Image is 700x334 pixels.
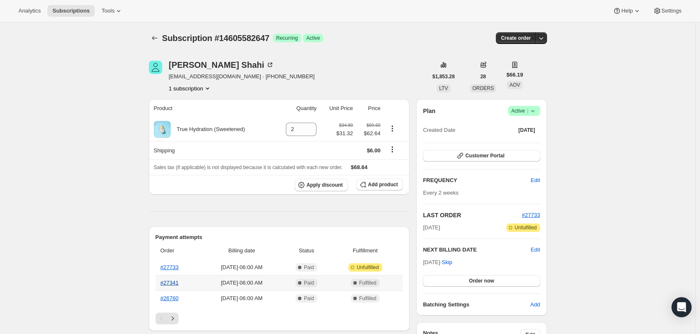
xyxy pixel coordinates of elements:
span: Apply discount [306,182,343,188]
img: product img [154,121,171,138]
button: Settings [648,5,687,17]
div: True Hydration (Sweetened) [171,125,245,134]
span: Fulfillment [332,247,398,255]
span: Subscription #14605582647 [162,33,270,43]
span: $1,853.28 [433,73,455,80]
button: [DATE] [513,124,540,136]
button: Order now [423,275,540,287]
div: [PERSON_NAME] Shahi [169,61,275,69]
span: LTV [439,85,448,91]
span: Paid [304,295,314,302]
span: [DATE] [423,224,440,232]
h2: Payment attempts [156,233,403,242]
span: Unfulfilled [357,264,379,271]
span: Created Date [423,126,455,134]
span: Recurring [276,35,298,41]
th: Order [156,242,201,260]
small: $34.80 [339,123,353,128]
span: $31.32 [336,129,353,138]
h2: NEXT BILLING DATE [423,246,531,254]
button: Help [608,5,646,17]
span: Billing date [203,247,280,255]
span: Subscriptions [52,8,90,14]
button: Analytics [13,5,46,17]
span: [DATE] · [423,259,452,265]
span: Settings [661,8,682,14]
span: ORDERS [472,85,494,91]
button: Edit [531,246,540,254]
span: [DATE] · 06:00 AM [203,279,280,287]
th: Price [355,99,383,118]
button: Subscriptions [149,32,161,44]
span: [DATE] · 06:00 AM [203,263,280,272]
h2: LAST ORDER [423,211,522,219]
button: Apply discount [295,179,348,191]
span: Help [621,8,633,14]
h6: Batching Settings [423,301,530,309]
button: Subscriptions [47,5,95,17]
h2: Plan [423,107,436,115]
button: Skip [437,256,457,269]
span: AOV [509,82,520,88]
button: Shipping actions [386,145,399,154]
span: Unfulfilled [515,224,537,231]
span: $68.64 [351,164,368,170]
span: Fulfilled [359,280,376,286]
span: Add [530,301,540,309]
span: $62.64 [358,129,381,138]
button: Product actions [386,124,399,133]
button: Add [525,298,545,311]
span: [DATE] [519,127,535,134]
a: #26760 [161,295,179,301]
span: Paid [304,264,314,271]
a: #27341 [161,280,179,286]
span: Customer Portal [465,152,504,159]
button: Product actions [169,84,212,92]
span: Every 2 weeks [423,190,459,196]
th: Product [149,99,274,118]
span: [EMAIL_ADDRESS][DOMAIN_NAME] · [PHONE_NUMBER] [169,72,315,81]
h2: FREQUENCY [423,176,531,185]
span: Active [511,107,537,115]
button: $1,853.28 [428,71,460,82]
span: Paid [304,280,314,286]
button: #27733 [522,211,540,219]
span: Tools [101,8,114,14]
span: | [527,108,528,114]
span: $66.19 [506,71,523,79]
span: Analytics [18,8,41,14]
a: #27733 [161,264,179,270]
span: [DATE] · 06:00 AM [203,294,280,303]
button: Add product [356,179,403,190]
small: $69.60 [367,123,381,128]
span: Active [306,35,320,41]
span: Maria Shahi [149,61,162,74]
th: Unit Price [319,99,355,118]
span: Skip [442,258,452,267]
button: Edit [526,174,545,187]
div: Open Intercom Messenger [671,297,692,317]
button: Customer Portal [423,150,540,162]
th: Shipping [149,141,274,159]
button: Next [167,313,179,324]
span: Create order [501,35,531,41]
button: Create order [496,32,536,44]
span: Fulfilled [359,295,376,302]
span: $6.00 [367,147,381,154]
a: #27733 [522,212,540,218]
button: 28 [475,71,491,82]
span: Order now [469,277,494,284]
span: 28 [480,73,486,80]
span: Edit [531,176,540,185]
span: Status [285,247,328,255]
span: Add product [368,181,398,188]
button: Tools [96,5,128,17]
th: Quantity [274,99,319,118]
span: Sales tax (if applicable) is not displayed because it is calculated with each new order. [154,164,343,170]
nav: Pagination [156,313,403,324]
